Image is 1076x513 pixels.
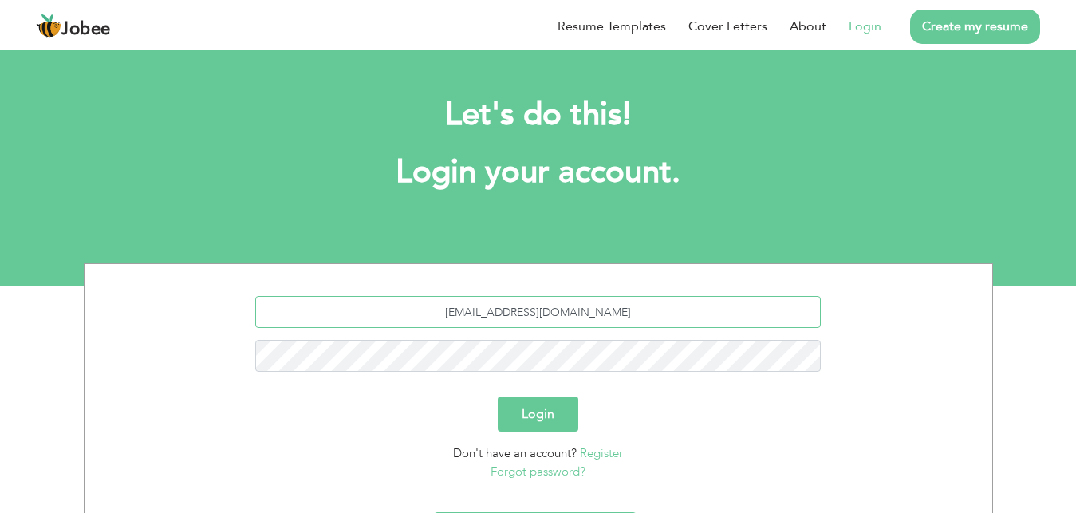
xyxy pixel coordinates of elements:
[453,445,577,461] span: Don't have an account?
[61,21,111,38] span: Jobee
[910,10,1040,44] a: Create my resume
[36,14,61,39] img: jobee.io
[36,14,111,39] a: Jobee
[498,397,578,432] button: Login
[790,17,826,36] a: About
[558,17,666,36] a: Resume Templates
[580,445,623,461] a: Register
[688,17,767,36] a: Cover Letters
[849,17,881,36] a: Login
[255,296,821,328] input: Email
[491,464,585,479] a: Forgot password?
[108,94,969,136] h2: Let's do this!
[108,152,969,193] h1: Login your account.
